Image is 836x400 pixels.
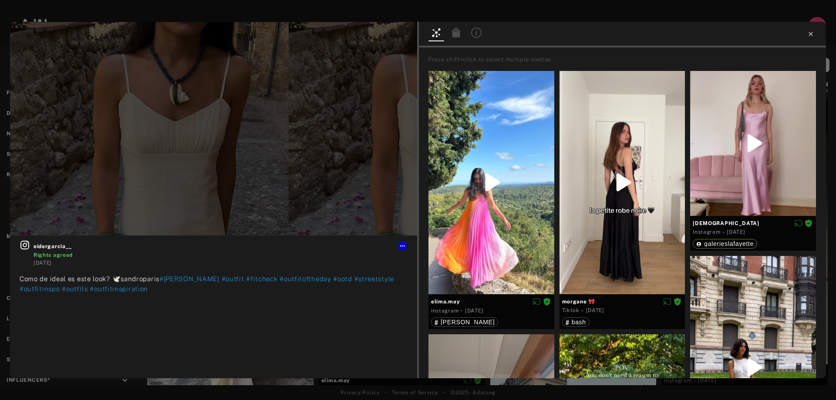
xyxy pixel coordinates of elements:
span: · [582,307,584,314]
span: #ootd [333,275,352,282]
span: #outfitoftheday [280,275,331,282]
div: Press shift+click to select multiple medias [428,55,823,64]
iframe: Chat Widget [792,358,836,400]
div: galerieslafayette [696,241,754,247]
div: bash [566,319,586,325]
span: galerieslafayette [704,240,754,247]
button: Disable diffusion on this media [530,297,543,306]
time: 2025-07-14T18:16:17.000Z [465,308,483,314]
span: #outfits [62,285,88,292]
div: Widget de chat [792,358,836,400]
span: Rights agreed [805,220,812,226]
button: Disable diffusion on this media [792,218,805,228]
span: Como de ideal es este look? 🕊️sandroparis [20,275,159,282]
span: elima.may [431,298,552,306]
span: morgane 🎀 [562,298,683,306]
span: Rights agreed [543,298,551,304]
time: 2023-12-03T18:49:20.000Z [727,229,745,235]
div: Instagram [431,307,458,315]
span: #fitcheck [246,275,277,282]
button: Disable diffusion on this media [661,297,674,306]
span: Rights agreed [674,298,681,304]
div: Tiktok [562,306,580,314]
span: [PERSON_NAME] [441,319,495,326]
span: #[PERSON_NAME] [159,275,219,282]
span: [DEMOGRAPHIC_DATA] [693,219,813,227]
div: sandro [435,319,495,325]
span: #outfit [222,275,244,282]
span: #outfitinspo [20,285,60,292]
span: · [461,307,463,314]
span: #streetstyle [354,275,394,282]
span: bash [572,319,586,326]
time: 2025-07-07T12:43:52.000Z [34,260,52,266]
span: #outfitinspiration [90,285,148,292]
span: Rights agreed [34,252,73,258]
time: 2025-06-04T00:00:00.000Z [586,307,604,313]
div: Instagram [693,228,720,236]
span: · [723,229,725,236]
span: eidergarcia__ [34,242,408,250]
